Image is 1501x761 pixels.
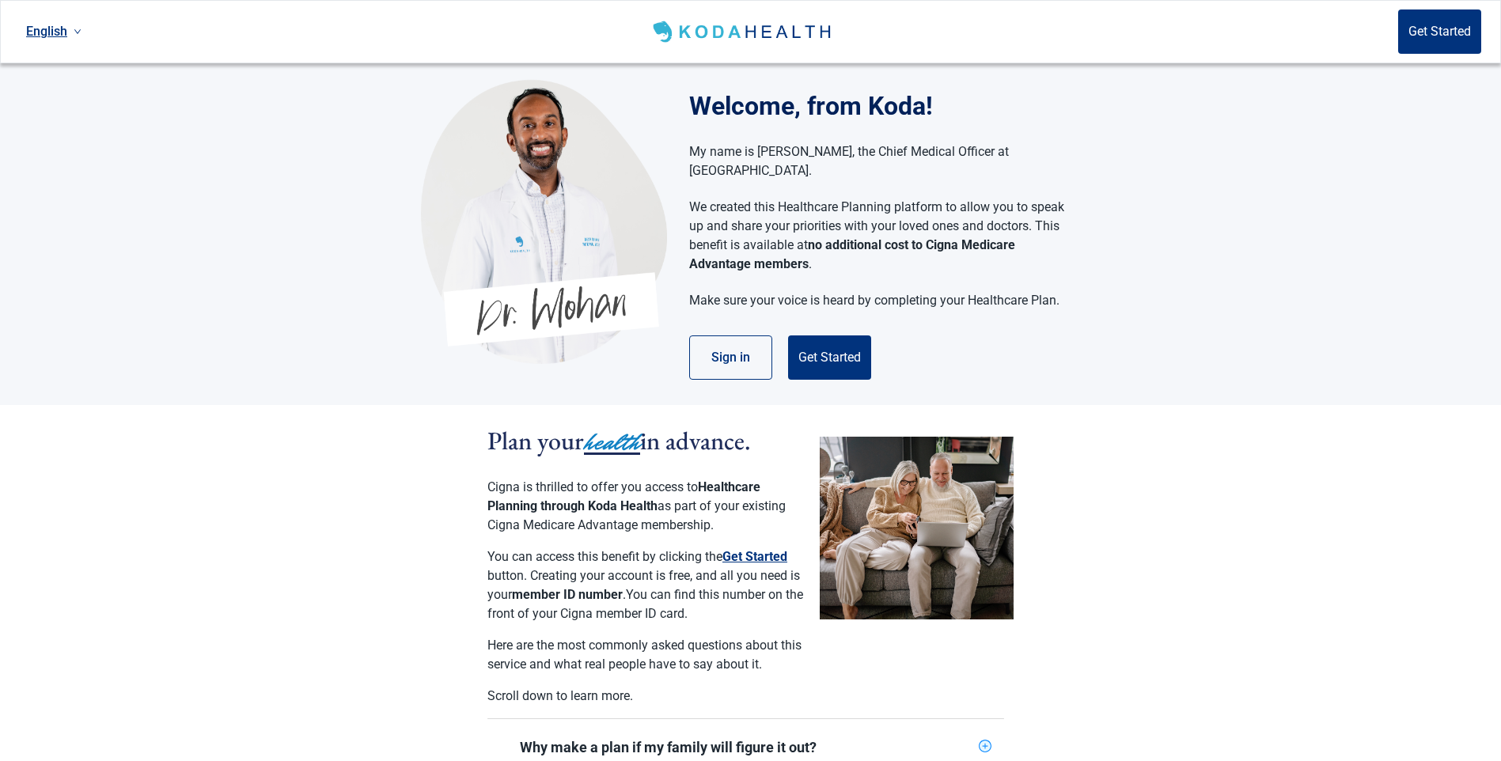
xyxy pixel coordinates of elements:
[487,547,804,623] p: You can access this benefit by clicking the button. Creating your account is free, and all you ne...
[979,740,991,752] span: plus-circle
[689,87,1081,125] h1: Welcome, from Koda!
[487,479,698,494] span: Cigna is thrilled to offer you access to
[584,425,640,460] span: health
[74,28,81,36] span: down
[650,19,837,44] img: Koda Health
[820,437,1014,619] img: Couple planning their healthcare together
[689,291,1065,310] p: Make sure your voice is heard by completing your Healthcare Plan.
[487,687,804,706] p: Scroll down to learn more.
[788,335,871,380] button: Get Started
[512,587,623,602] strong: member ID number
[20,18,88,44] a: Current language: English
[1398,9,1481,54] button: Get Started
[689,335,772,380] button: Sign in
[487,636,804,674] p: Here are the most commonly asked questions about this service and what real people have to say ab...
[689,142,1065,180] p: My name is [PERSON_NAME], the Chief Medical Officer at [GEOGRAPHIC_DATA].
[722,547,787,566] button: Get Started
[689,237,1015,271] strong: no additional cost to Cigna Medicare Advantage members
[520,738,972,757] div: Why make a plan if my family will figure it out?
[421,79,667,364] img: Koda Health
[640,424,751,457] span: in advance.
[689,198,1065,274] p: We created this Healthcare Planning platform to allow you to speak up and share your priorities w...
[487,424,584,457] span: Plan your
